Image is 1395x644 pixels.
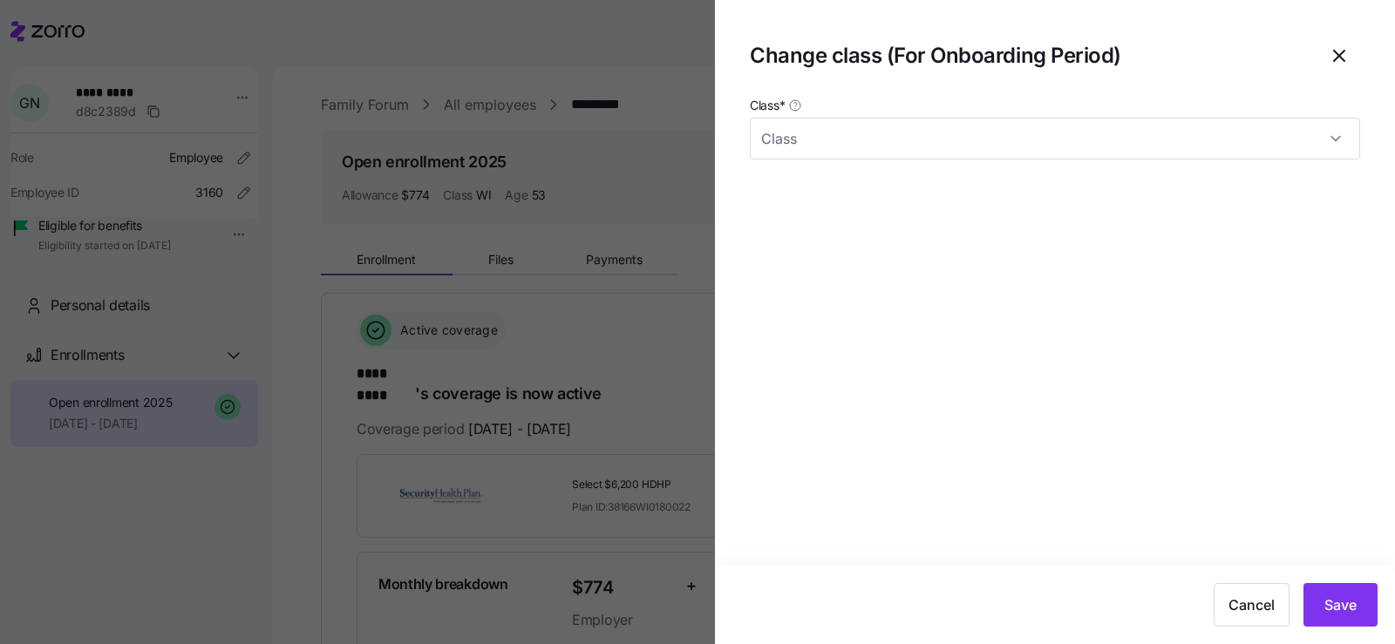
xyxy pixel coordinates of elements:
[750,97,785,114] span: Class *
[1214,583,1290,627] button: Cancel
[750,118,1360,159] input: Class
[1228,594,1275,615] span: Cancel
[1303,583,1378,627] button: Save
[1324,594,1357,615] span: Save
[750,42,1121,69] h1: Change class (For Onboarding Period)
